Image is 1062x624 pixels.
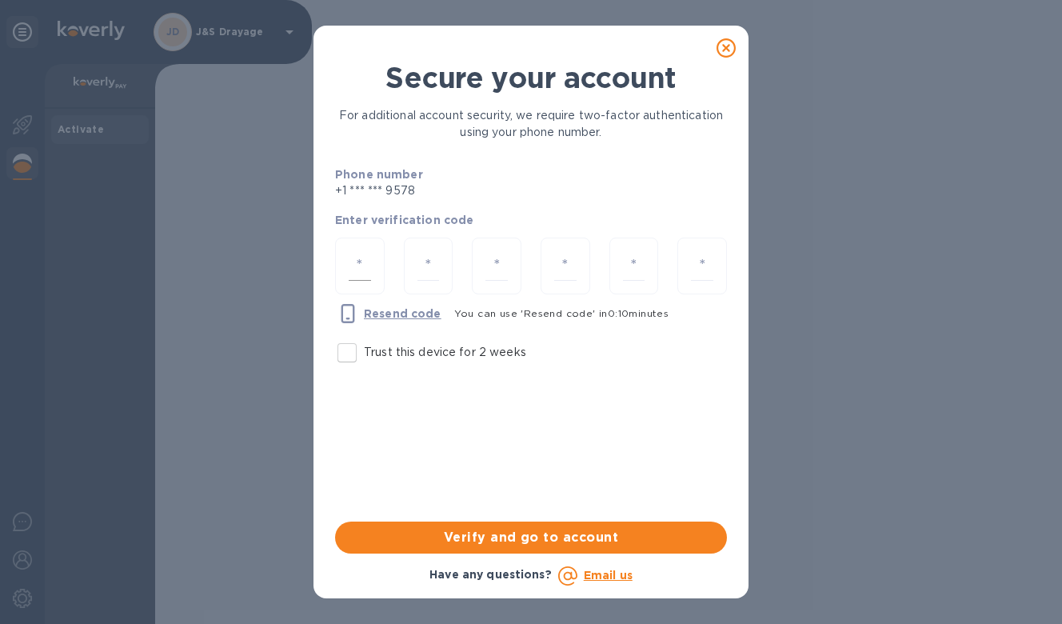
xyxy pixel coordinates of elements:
[335,61,727,94] h1: Secure your account
[364,307,441,320] u: Resend code
[335,212,727,228] p: Enter verification code
[429,568,552,581] b: Have any questions?
[335,522,727,554] button: Verify and go to account
[584,569,633,582] a: Email us
[335,168,423,181] b: Phone number
[364,344,526,361] p: Trust this device for 2 weeks
[335,107,727,141] p: For additional account security, we require two-factor authentication using your phone number.
[454,307,669,319] span: You can use 'Resend code' in 0 : 10 minutes
[348,528,714,547] span: Verify and go to account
